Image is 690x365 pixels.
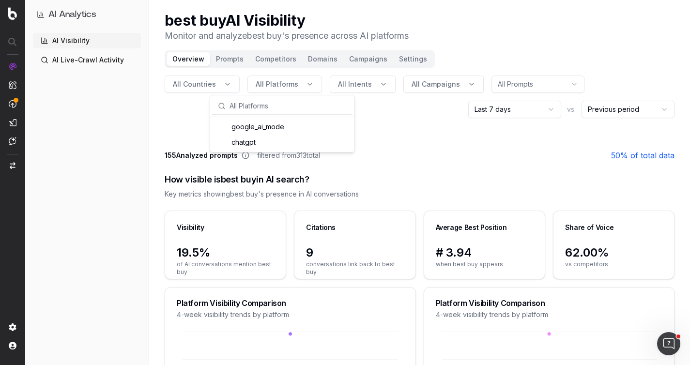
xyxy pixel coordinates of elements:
[256,79,298,89] span: All Platforms
[10,162,15,169] img: Switch project
[306,260,403,276] span: conversations link back to best buy
[212,135,353,150] div: chatgpt
[302,52,343,66] button: Domains
[343,52,393,66] button: Campaigns
[257,151,320,160] span: filtered from 313 total
[436,260,533,268] span: when best buy appears
[173,79,216,89] span: All Countries
[165,29,409,43] p: Monitor and analyze best buy 's presence across AI platforms
[611,150,675,161] a: 50% of total data
[657,332,680,355] iframe: Intercom live chat
[177,223,204,232] div: Visibility
[9,119,16,126] img: Studio
[436,245,533,260] span: # 3.94
[9,137,16,145] img: Assist
[165,173,675,186] div: How visible is best buy in AI search?
[565,260,662,268] span: vs competitors
[393,52,433,66] button: Settings
[212,119,353,135] div: google_ai_mode
[177,245,274,260] span: 19.5%
[338,79,372,89] span: All Intents
[177,260,274,276] span: of AI conversations mention best buy
[33,33,141,48] a: AI Visibility
[412,79,460,89] span: All Campaigns
[565,245,662,260] span: 62.00%
[9,342,16,350] img: My account
[165,12,409,29] h1: best buy AI Visibility
[9,323,16,331] img: Setting
[167,52,210,66] button: Overview
[436,299,663,307] div: Platform Visibility Comparison
[436,310,663,319] div: 4-week visibility trends by platform
[9,62,16,70] img: Analytics
[37,8,137,21] button: AI Analytics
[436,223,507,232] div: Average Best Position
[306,223,336,232] div: Citations
[33,52,141,68] a: AI Live-Crawl Activity
[306,245,403,260] span: 9
[165,189,675,199] div: Key metrics showing best buy 's presence in AI conversations
[230,96,347,116] input: All Platforms
[249,52,302,66] button: Competitors
[177,310,404,319] div: 4-week visibility trends by platform
[9,100,16,108] img: Activation
[177,299,404,307] div: Platform Visibility Comparison
[210,52,249,66] button: Prompts
[565,223,614,232] div: Share of Voice
[8,7,17,20] img: Botify logo
[165,151,238,160] span: 155 Analyzed prompts
[9,81,16,89] img: Intelligence
[48,8,96,21] h1: AI Analytics
[567,105,576,114] span: vs.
